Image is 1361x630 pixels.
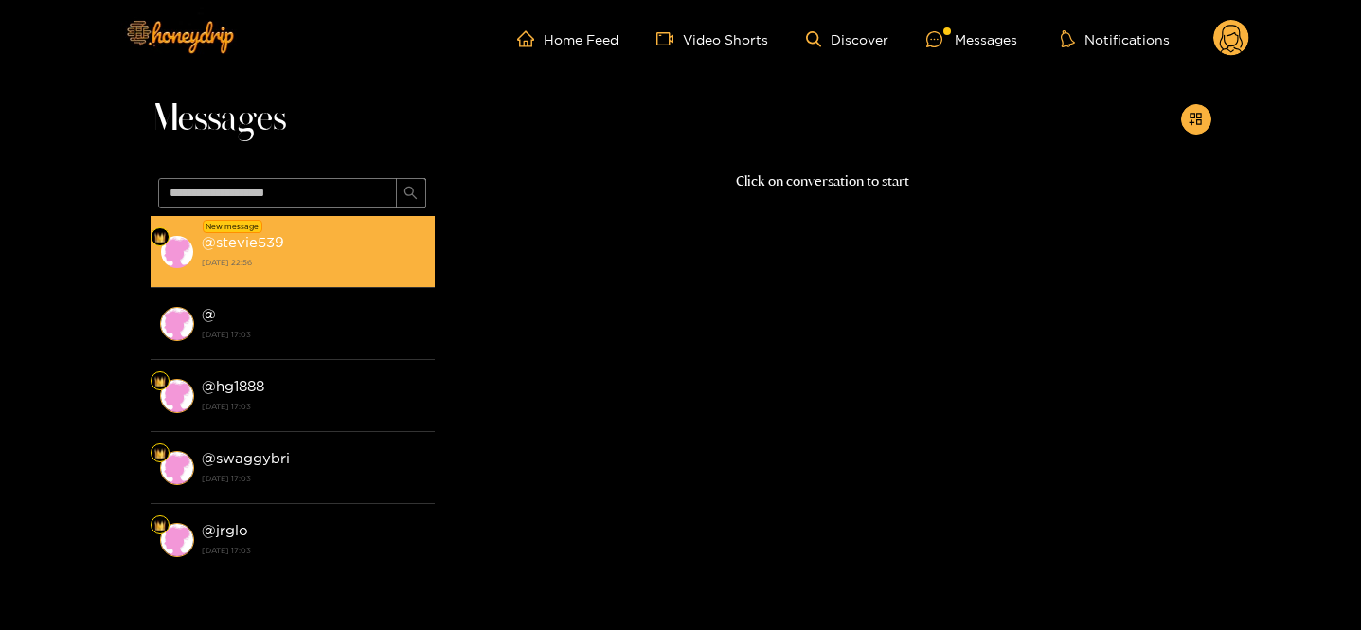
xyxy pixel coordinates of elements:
div: Messages [926,28,1017,50]
button: search [396,178,426,208]
img: Fan Level [154,448,166,459]
a: Video Shorts [656,30,768,47]
strong: [DATE] 17:03 [202,326,425,343]
img: conversation [160,235,194,269]
strong: @ stevie539 [202,234,284,250]
strong: [DATE] 22:56 [202,254,425,271]
span: Messages [151,97,286,142]
span: video-camera [656,30,683,47]
button: Notifications [1055,29,1175,48]
button: appstore-add [1181,104,1211,135]
strong: [DATE] 17:03 [202,542,425,559]
span: home [517,30,544,47]
img: Fan Level [154,376,166,387]
strong: @ [202,306,216,322]
strong: @ hg1888 [202,378,264,394]
a: Discover [806,31,888,47]
strong: [DATE] 17:03 [202,470,425,487]
strong: [DATE] 17:03 [202,398,425,415]
span: appstore-add [1189,112,1203,128]
strong: @ swaggybri [202,450,290,466]
img: conversation [160,307,194,341]
img: conversation [160,451,194,485]
p: Click on conversation to start [435,171,1211,192]
strong: @ jrglo [202,522,248,538]
span: search [403,186,418,202]
img: Fan Level [154,520,166,531]
img: Fan Level [154,232,166,243]
img: conversation [160,379,194,413]
div: New message [203,220,262,233]
img: conversation [160,523,194,557]
a: Home Feed [517,30,618,47]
